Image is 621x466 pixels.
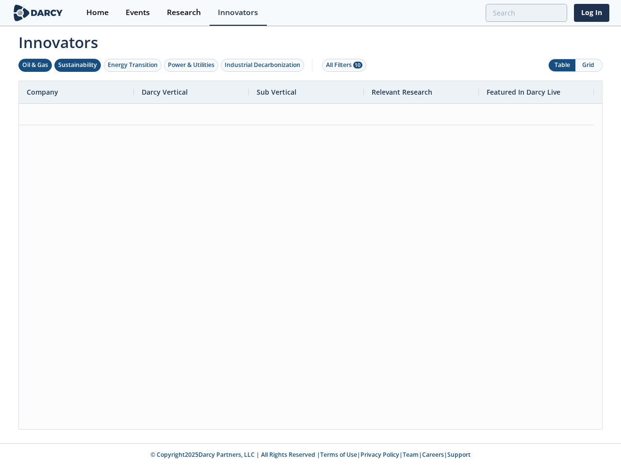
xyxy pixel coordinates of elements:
[58,61,97,69] div: Sustainability
[326,61,362,69] div: All Filters
[353,62,362,68] span: 10
[168,61,214,69] div: Power & Utilities
[403,450,419,459] a: Team
[126,9,150,17] div: Events
[12,27,609,53] span: Innovators
[225,61,300,69] div: Industrial Decarbonization
[549,59,575,71] button: Table
[422,450,444,459] a: Careers
[257,87,296,97] span: Sub Vertical
[487,87,560,97] span: Featured In Darcy Live
[322,59,366,72] button: All Filters 10
[27,87,58,97] span: Company
[164,59,218,72] button: Power & Utilities
[218,9,258,17] div: Innovators
[221,59,304,72] button: Industrial Decarbonization
[108,61,158,69] div: Energy Transition
[575,59,602,71] button: Grid
[22,61,48,69] div: Oil & Gas
[104,59,162,72] button: Energy Transition
[447,450,471,459] a: Support
[14,450,607,459] p: © Copyright 2025 Darcy Partners, LLC | All Rights Reserved | | | | |
[54,59,101,72] button: Sustainability
[320,450,357,459] a: Terms of Use
[12,4,65,21] img: logo-wide.svg
[86,9,109,17] div: Home
[574,4,609,22] a: Log In
[142,87,188,97] span: Darcy Vertical
[486,4,567,22] input: Advanced Search
[360,450,399,459] a: Privacy Policy
[167,9,201,17] div: Research
[18,59,52,72] button: Oil & Gas
[372,87,432,97] span: Relevant Research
